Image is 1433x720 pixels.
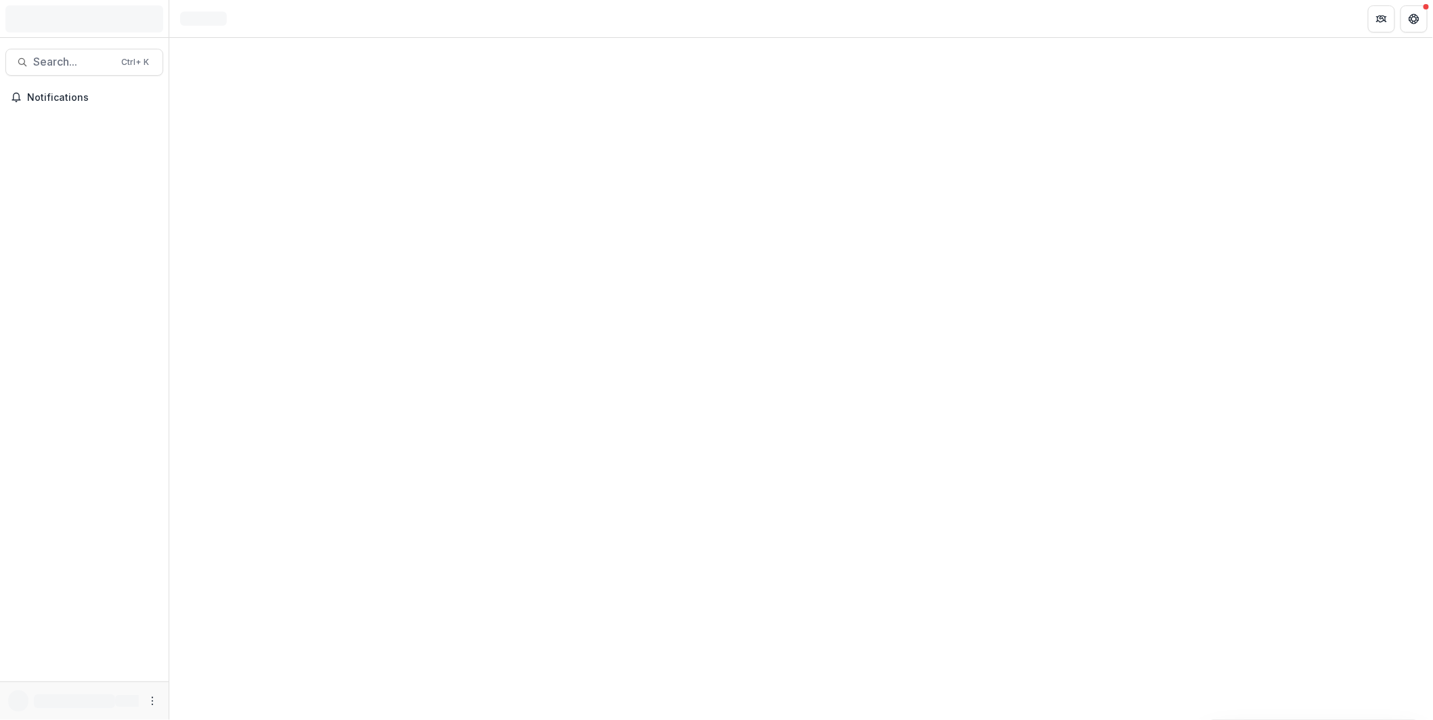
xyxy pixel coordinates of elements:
[5,49,163,76] button: Search...
[119,55,152,70] div: Ctrl + K
[27,92,158,104] span: Notifications
[1400,5,1428,32] button: Get Help
[1368,5,1395,32] button: Partners
[5,87,163,108] button: Notifications
[33,55,113,68] span: Search...
[144,693,161,709] button: More
[175,9,232,28] nav: breadcrumb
